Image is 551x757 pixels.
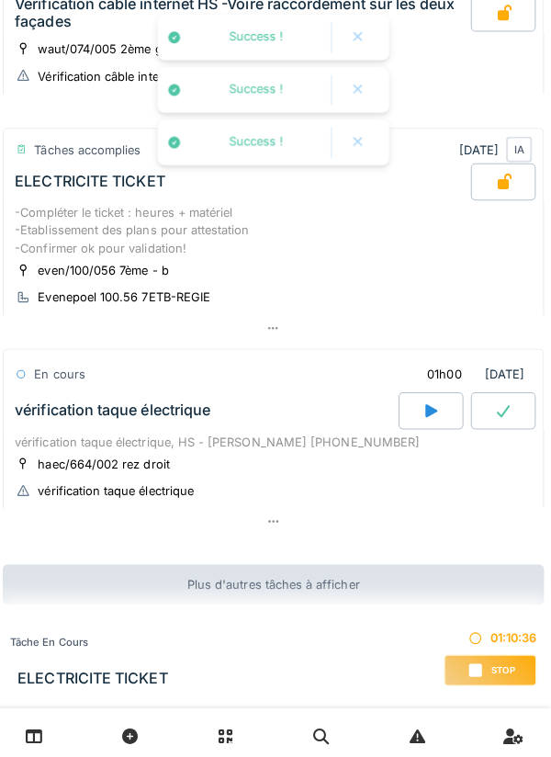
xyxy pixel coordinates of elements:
span: Stop [492,658,515,671]
h3: ELECTRICITE TICKET [22,663,171,681]
div: Success ! [194,82,323,97]
div: Tâches accomplies [39,140,144,157]
div: Plus d'autres tâches à afficher [7,559,544,599]
div: [DATE] [412,354,532,388]
div: Vérification câble internet HS [42,67,204,85]
div: even/100/056 7ème - b [42,259,172,277]
div: vérification taque électrique, HS - [PERSON_NAME] [PHONE_NUMBER] [19,429,532,446]
div: En cours [39,362,89,379]
div: 01h00 [428,362,462,379]
div: [DATE] [459,135,532,161]
div: ELECTRICITE TICKET [19,171,168,188]
div: Success ! [194,29,323,45]
div: -Compléter le ticket : heures + matériel -Etablissement des plans pour attestation -Confirmer ok ... [19,202,532,255]
div: Success ! [194,133,323,149]
div: Tâche en cours [15,629,171,645]
div: IA [506,135,532,161]
div: haec/664/002 rez droit [42,451,173,469]
div: Evenepoel 100.56 7ETB-REGIE [42,286,213,303]
div: 01:10:36 [444,624,536,641]
div: vérification taque électrique [42,478,197,495]
div: vérification taque électrique [19,398,213,415]
div: waut/074/005 2ème gauche [42,40,199,57]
